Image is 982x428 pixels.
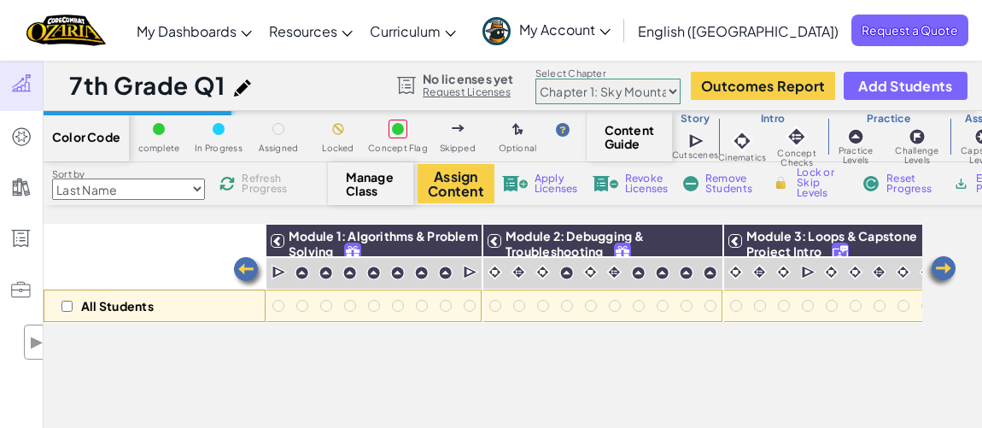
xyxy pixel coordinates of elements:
[629,8,847,54] a: English ([GEOGRAPHIC_DATA])
[718,112,827,126] h3: Intro
[688,132,706,150] img: IconCutscene.svg
[823,264,839,280] img: IconCinematic.svg
[672,112,718,126] h3: Story
[919,264,935,280] img: IconInteractive.svg
[242,173,295,194] span: Refresh Progress
[499,144,537,153] span: Optional
[474,3,619,57] a: My Account
[289,228,478,259] span: Module 1: Algorithms & Problem Solving
[827,112,950,126] h3: Practice
[862,176,880,191] img: IconReset.svg
[844,72,967,100] button: Add Students
[909,128,926,145] img: IconChallengeLevel.svg
[833,243,848,263] img: IconUnlockWithCall.svg
[631,266,646,280] img: IconPracticeLevel.svg
[138,144,180,153] span: complete
[231,255,266,290] img: Arrow_Left.png
[295,266,309,280] img: IconPracticeLevel.svg
[487,264,503,280] img: IconCinematic.svg
[368,144,428,153] span: Concept Flag
[219,176,235,191] img: IconReload.svg
[519,21,611,38] span: My Account
[511,264,527,280] img: IconInteractive.svg
[370,22,441,40] span: Curriculum
[593,176,618,191] img: IconLicenseRevoke.svg
[414,266,429,280] img: IconPracticeLevel.svg
[886,173,938,194] span: Reset Progress
[847,128,864,145] img: IconPracticeLevel.svg
[346,170,396,197] span: Manage Class
[366,266,381,280] img: IconPracticeLevel.svg
[535,264,551,280] img: IconCinematic.svg
[128,8,260,54] a: My Dashboards
[26,13,106,48] img: Home
[858,79,952,93] span: Add Students
[69,69,225,102] h1: 7th Grade Q1
[655,266,669,280] img: IconPracticeLevel.svg
[463,264,479,281] img: IconCutscene.svg
[52,167,205,181] label: Sort by
[672,150,718,160] span: Cutscenes
[705,173,757,194] span: Remove Students
[827,146,885,165] span: Practice Levels
[582,264,599,280] img: IconCinematic.svg
[884,146,950,165] span: Challenge Levels
[801,264,817,281] img: IconCutscene.svg
[345,243,360,263] img: IconFreeLevelv2.svg
[418,164,494,203] button: Assign Content
[440,144,476,153] span: Skipped
[615,243,630,263] img: IconFreeLevelv2.svg
[775,264,792,280] img: IconCinematic.svg
[691,72,835,100] a: Outcomes Report
[766,149,827,167] span: Concept Checks
[259,144,299,153] span: Assigned
[847,264,863,280] img: IconCinematic.svg
[535,67,681,80] label: Select Chapter
[482,17,511,45] img: avatar
[718,153,766,162] span: Cinematics
[851,15,968,46] a: Request a Quote
[871,264,887,280] img: IconInteractive.svg
[137,22,237,40] span: My Dashboards
[751,264,768,280] img: IconInteractive.svg
[606,264,623,280] img: IconInteractive.svg
[272,264,288,281] img: IconCutscene.svg
[260,8,361,54] a: Resources
[269,22,337,40] span: Resources
[728,264,744,280] img: IconCinematic.svg
[559,266,574,280] img: IconPracticeLevel.svg
[772,175,790,191] img: IconLock.svg
[29,330,44,355] span: ▶
[785,125,809,149] img: IconInteractive.svg
[26,13,106,48] a: Ozaria by CodeCombat logo
[423,85,513,99] a: Request Licenses
[924,255,958,289] img: Arrow_Left.png
[512,123,523,137] img: IconOptionalLevel.svg
[746,228,917,259] span: Module 3: Loops & Capstone Project Intro
[953,176,969,191] img: IconArchive.svg
[502,176,528,191] img: IconLicenseApply.svg
[438,266,453,280] img: IconPracticeLevel.svg
[423,72,513,85] span: No licenses yet
[797,167,847,198] span: Lock or Skip Levels
[234,79,251,97] img: iconPencil.svg
[638,22,839,40] span: English ([GEOGRAPHIC_DATA])
[390,266,405,280] img: IconPracticeLevel.svg
[195,144,243,153] span: In Progress
[81,299,154,313] p: All Students
[319,266,333,280] img: IconPracticeLevel.svg
[506,228,644,259] span: Module 2: Debugging & Troubleshooting
[452,125,465,132] img: IconSkippedLevel.svg
[535,173,578,194] span: Apply Licenses
[342,266,357,280] img: IconPracticeLevel.svg
[683,176,699,191] img: IconRemoveStudents.svg
[52,130,120,144] span: Color Code
[322,144,354,153] span: Locked
[730,129,754,153] img: IconCinematic.svg
[625,173,669,194] span: Revoke Licenses
[679,266,693,280] img: IconPracticeLevel.svg
[703,266,717,280] img: IconPracticeLevel.svg
[605,123,655,150] span: Content Guide
[361,8,465,54] a: Curriculum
